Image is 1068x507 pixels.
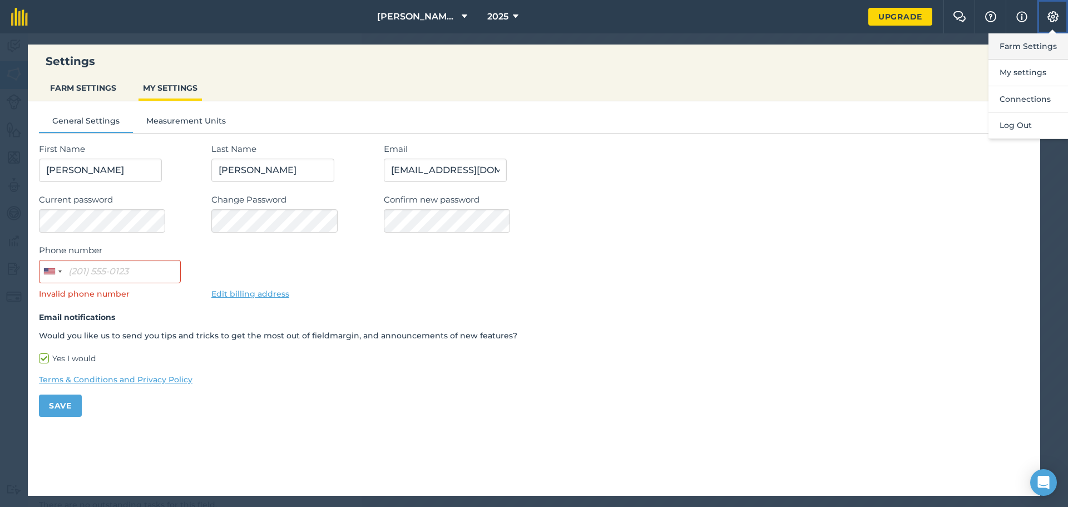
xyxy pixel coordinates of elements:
[39,115,133,131] button: General Settings
[28,53,1040,69] h3: Settings
[988,33,1068,60] button: Farm Settings
[39,193,200,206] label: Current password
[988,60,1068,86] button: My settings
[953,11,966,22] img: Two speech bubbles overlapping with the left bubble in the forefront
[211,289,289,299] a: Edit billing address
[988,112,1068,139] button: Log Out
[39,244,200,257] label: Phone number
[46,77,121,99] button: FARM SETTINGS
[39,311,1029,323] h4: Email notifications
[377,10,457,23] span: [PERSON_NAME]' Meander Farm
[39,353,1029,365] label: Yes I would
[39,260,65,283] button: Selected country
[39,329,1029,342] p: Would you like us to send you tips and tricks to get the most out of fieldmargin, and announcemen...
[1030,469,1057,496] div: Open Intercom Messenger
[11,8,28,26] img: fieldmargin Logo
[139,77,202,99] button: MY SETTINGS
[988,86,1068,112] button: Connections
[868,8,932,26] a: Upgrade
[39,373,1029,386] a: Terms & Conditions and Privacy Policy
[39,288,200,300] p: Invalid phone number
[39,142,200,156] label: First Name
[133,115,239,131] button: Measurement Units
[211,142,373,156] label: Last Name
[384,193,1029,206] label: Confirm new password
[487,10,508,23] span: 2025
[384,142,1029,156] label: Email
[39,395,82,417] button: Save
[984,11,997,22] img: A question mark icon
[1016,10,1027,23] img: svg+xml;base64,PHN2ZyB4bWxucz0iaHR0cDovL3d3dy53My5vcmcvMjAwMC9zdmciIHdpZHRoPSIxNyIgaGVpZ2h0PSIxNy...
[211,193,373,206] label: Change Password
[1046,11,1060,22] img: A cog icon
[39,260,181,283] input: (201) 555-0123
